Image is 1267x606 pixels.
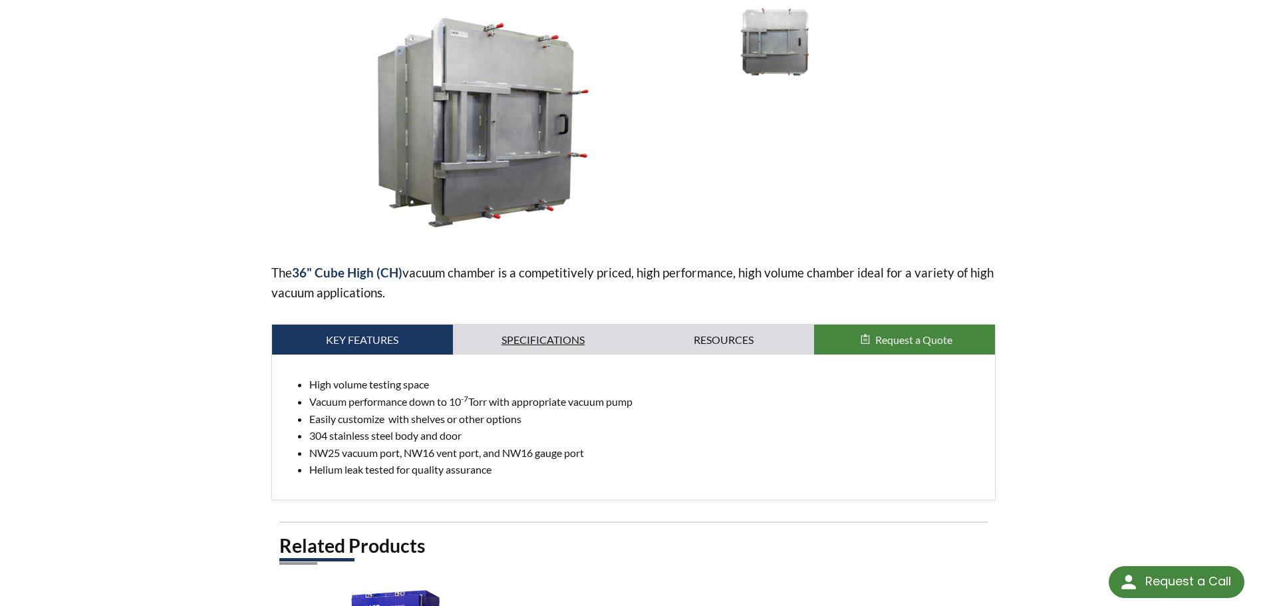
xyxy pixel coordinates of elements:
sup: -7 [461,394,468,404]
a: Resources [634,325,815,355]
div: Request a Call [1145,566,1231,597]
li: NW25 vacuum port, NW16 vent port, and NW16 gauge port [309,444,985,462]
strong: 36" Cube High (CH) [292,265,402,280]
p: The vacuum chamber is a competitively priced, high performance, high volume chamber ideal for a v... [271,263,996,303]
li: Vacuum performance down to 10 Torr with appropriate vacuum pump [309,393,985,410]
a: Key Features [272,325,453,355]
li: Easily customize with shelves or other options [309,410,985,428]
li: Helium leak tested for quality assurance [309,461,985,478]
img: LVC363636-3322-CH Vacuum Chamber with Hinged Door, left side angle view [271,3,696,241]
img: round button [1118,571,1139,593]
button: Request a Quote [814,325,995,355]
li: High volume testing space [309,376,985,393]
img: LVC363636-3322-CH Vacuum Chamber Aluminum Door, front view [706,3,844,80]
a: Specifications [453,325,634,355]
li: 304 stainless steel body and door [309,427,985,444]
h2: Related Products [279,533,988,558]
div: Request a Call [1109,566,1244,598]
span: Request a Quote [875,333,952,346]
